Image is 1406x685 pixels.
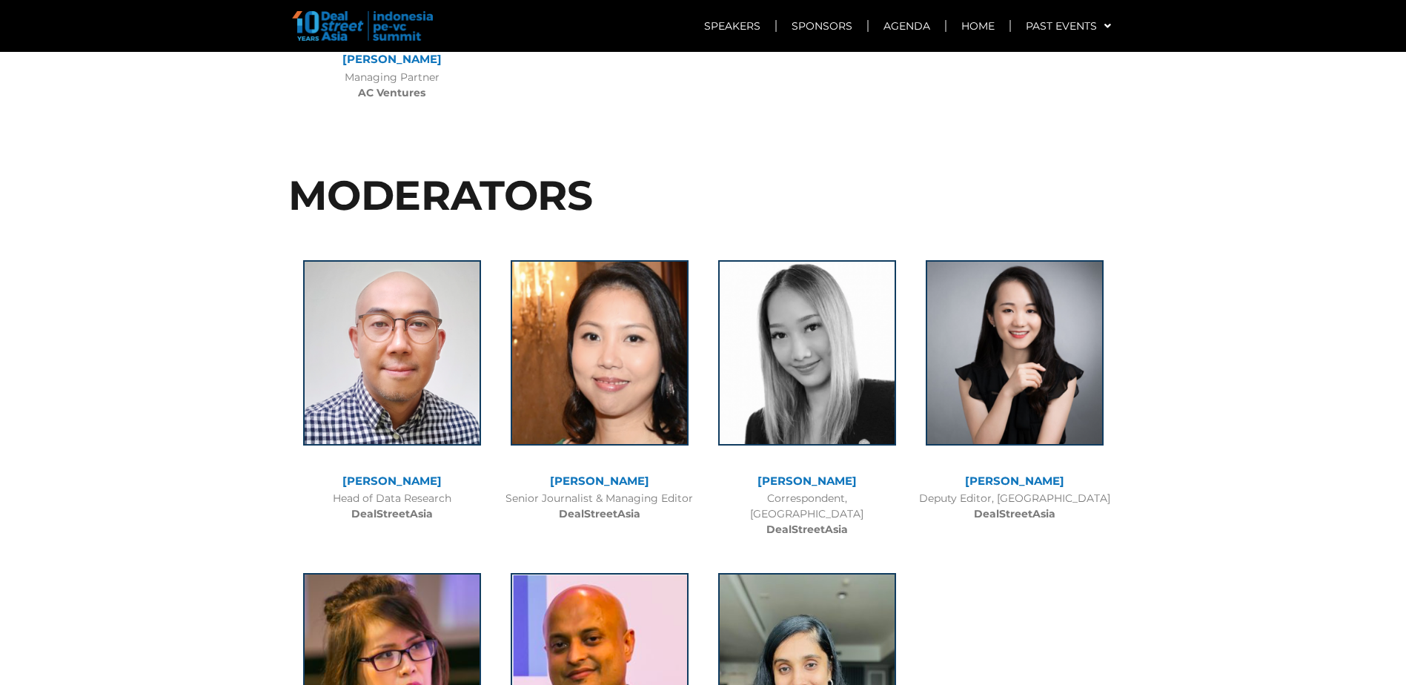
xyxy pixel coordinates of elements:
[689,9,775,43] a: Speakers
[342,474,442,488] a: [PERSON_NAME]
[358,86,425,99] b: AC Ventures
[559,507,640,520] b: DealStreetAsia
[296,70,488,101] div: Managing Partner
[766,523,848,536] b: DealStreetAsia
[351,507,433,520] b: DealStreetAsia
[974,507,1055,520] b: DealStreetAsia
[777,9,867,43] a: Sponsors
[946,9,1009,43] a: Home
[503,491,696,522] div: Senior Journalist & Managing Editor
[511,260,689,446] img: Screenshot-2019-12-12-at-4.46.13-PM
[718,260,896,446] img: Pimfha
[296,491,488,522] div: Head of Data Research
[965,474,1064,488] a: [PERSON_NAME]
[288,175,1118,216] h2: MODERATORS
[550,474,649,488] a: [PERSON_NAME]
[303,260,481,446] img: andi
[869,9,945,43] a: Agenda
[926,260,1104,446] img: Eudora Wang
[342,52,442,66] a: [PERSON_NAME]
[711,491,903,537] div: Correspondent, [GEOGRAPHIC_DATA]
[757,474,857,488] a: [PERSON_NAME]
[918,491,1111,522] div: Deputy Editor, [GEOGRAPHIC_DATA]
[1011,9,1126,43] a: Past Events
